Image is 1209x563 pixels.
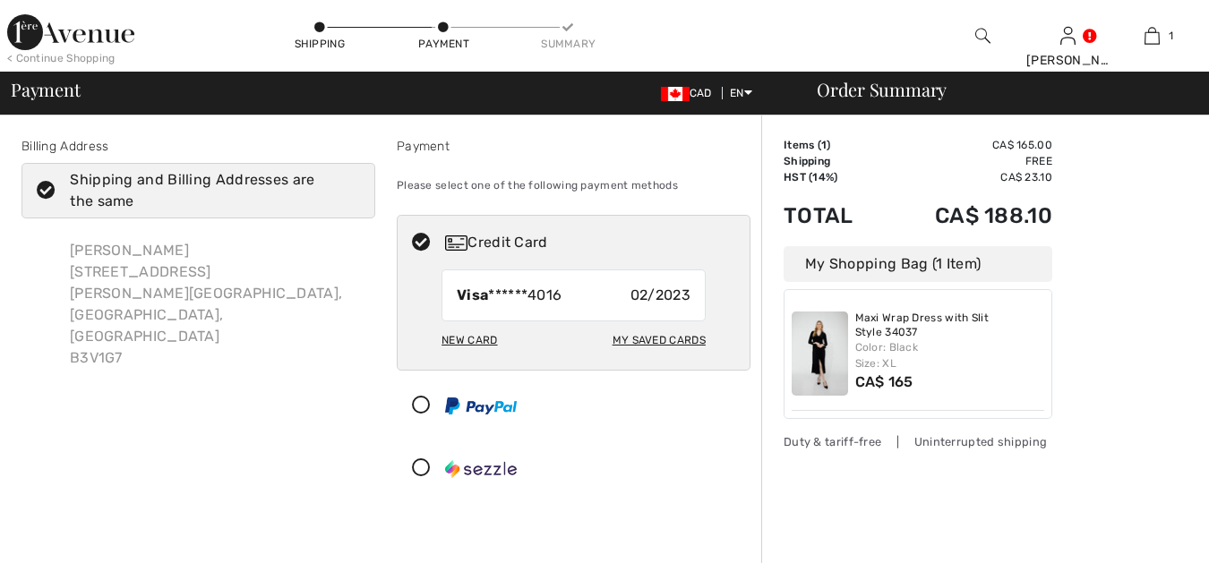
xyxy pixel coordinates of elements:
[613,325,706,355] div: My Saved Cards
[397,163,750,208] div: Please select one of the following payment methods
[1145,25,1160,47] img: My Bag
[784,169,884,185] td: HST (14%)
[784,433,1052,450] div: Duty & tariff-free | Uninterrupted shipping
[1060,25,1076,47] img: My Info
[56,226,375,383] div: [PERSON_NAME] [STREET_ADDRESS] [PERSON_NAME][GEOGRAPHIC_DATA], [GEOGRAPHIC_DATA], [GEOGRAPHIC_DAT...
[7,14,134,50] img: 1ère Avenue
[397,137,750,156] div: Payment
[884,169,1053,185] td: CA$ 23.10
[661,87,690,101] img: Canadian Dollar
[1169,28,1173,44] span: 1
[7,50,116,66] div: < Continue Shopping
[821,139,827,151] span: 1
[855,339,1045,371] div: Color: Black Size: XL
[1026,51,1110,70] div: [PERSON_NAME]
[884,185,1053,246] td: CA$ 188.10
[795,81,1198,98] div: Order Summary
[884,153,1053,169] td: Free
[855,373,913,390] span: CA$ 165
[792,311,848,396] img: Maxi Wrap Dress with Slit Style 34037
[884,137,1053,153] td: CA$ 165.00
[784,185,884,246] td: Total
[1111,25,1195,47] a: 1
[21,137,375,156] div: Billing Address
[975,25,990,47] img: search the website
[11,81,80,98] span: Payment
[1060,27,1076,44] a: Sign In
[730,87,752,99] span: EN
[784,246,1052,282] div: My Shopping Bag (1 Item)
[445,232,738,253] div: Credit Card
[784,137,884,153] td: Items ( )
[445,460,517,478] img: Sezzle
[541,36,595,52] div: Summary
[70,169,348,212] div: Shipping and Billing Addresses are the same
[445,235,467,251] img: Credit Card
[630,285,690,306] span: 02/2023
[855,311,1045,339] a: Maxi Wrap Dress with Slit Style 34037
[457,286,488,303] strong: Visa
[661,87,719,99] span: CAD
[442,325,497,355] div: New Card
[445,397,517,414] img: PayPal
[417,36,471,52] div: Payment
[784,153,884,169] td: Shipping
[293,36,347,52] div: Shipping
